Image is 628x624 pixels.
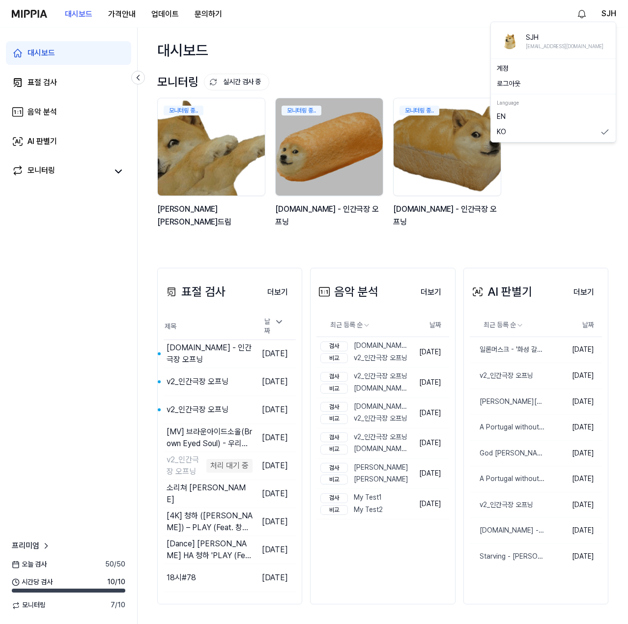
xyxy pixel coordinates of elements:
[111,600,125,610] span: 7 / 10
[545,389,602,415] td: [DATE]
[167,376,228,388] div: v2_인간극장 오프닝
[320,384,348,394] div: 비교
[167,572,196,584] div: 18시#78
[320,505,348,515] div: 비교
[316,337,411,367] a: 검사[DOMAIN_NAME] - 인간극장 오프닝비교v2_인간극장 오프닝
[545,466,602,492] td: [DATE]
[6,130,131,153] a: AI 판별기
[105,560,125,569] span: 50 / 50
[143,0,187,28] a: 업데이트
[12,10,47,18] img: logo
[158,98,265,196] img: backgroundIamge
[413,283,449,302] button: 더보기
[28,77,57,88] div: 표절 검사
[320,432,348,442] div: 검사
[411,368,449,398] td: [DATE]
[316,398,411,428] a: 검사[DOMAIN_NAME] - 인간극장 오프닝비교v2_인간극장 오프닝
[545,544,602,569] td: [DATE]
[253,480,296,508] td: [DATE]
[470,363,545,389] a: v2_인간극장 오프닝
[28,47,55,59] div: 대시보드
[187,4,230,24] button: 문의하기
[164,313,253,340] th: 제목
[253,396,296,424] td: [DATE]
[470,389,545,415] a: [PERSON_NAME][PERSON_NAME]드림
[526,43,603,50] div: [EMAIL_ADDRESS][DOMAIN_NAME]
[167,538,253,562] div: [Dance] [PERSON_NAME] HA 청하 'PLAY (Feat. 창모)' Choreography
[164,106,203,115] div: 모니터링 중..
[526,33,603,43] div: SJH
[411,428,449,458] td: [DATE]
[253,536,296,564] td: [DATE]
[545,313,602,337] th: 날짜
[167,342,253,366] div: [DOMAIN_NAME] - 인간극장 오프닝
[28,136,57,147] div: AI 판별기
[12,165,108,178] a: 모니터링
[470,423,545,432] div: A Portugal without [PERSON_NAME] 4.5
[566,282,602,302] a: 더보기
[204,74,269,90] button: 실시간 검사 중
[470,544,545,569] a: Starving - [PERSON_NAME], Grey ft. [PERSON_NAME] (Boyce Avenue ft. [PERSON_NAME] cover) on Spotif...
[320,432,409,442] div: v2_인간극장 오프닝
[470,371,533,381] div: v2_인간극장 오프닝
[470,345,545,355] div: 일론머스크 - '화성 갈끄니까(To [GEOGRAPHIC_DATA])' MV
[470,552,545,562] div: Starving - [PERSON_NAME], Grey ft. [PERSON_NAME] (Boyce Avenue ft. [PERSON_NAME] cover) on Spotif...
[545,363,602,389] td: [DATE]
[316,283,378,301] div: 음악 분석
[470,526,545,536] div: [DOMAIN_NAME] - 인간극장 오프닝
[490,22,616,142] div: SJH
[12,577,53,587] span: 시간당 검사
[320,341,348,351] div: 검사
[545,415,602,441] td: [DATE]
[57,4,100,24] a: 대시보드
[320,414,409,424] div: v2_인간극장 오프닝
[470,449,545,458] div: God [PERSON_NAME] ([PERSON_NAME]) '바로 리부트 정상화' MV
[320,475,408,484] div: [PERSON_NAME]
[320,445,348,454] div: 비교
[253,452,296,480] td: [DATE]
[566,283,602,302] button: 더보기
[470,518,545,543] a: [DOMAIN_NAME] - 인간극장 오프닝
[470,283,532,301] div: AI 판별기
[6,71,131,94] a: 표절 검사
[276,98,383,196] img: backgroundIamge
[411,337,449,368] td: [DATE]
[164,283,226,301] div: 표절 검사
[470,337,545,363] a: 일론머스크 - '화성 갈끄니까(To [GEOGRAPHIC_DATA])' MV
[275,203,385,228] div: [DOMAIN_NAME] - 인간극장 오프닝
[167,404,228,416] div: v2_인간극장 오프닝
[316,459,411,489] a: 검사[PERSON_NAME]비교[PERSON_NAME]
[545,337,602,363] td: [DATE]
[157,203,267,228] div: [PERSON_NAME][PERSON_NAME]드림
[157,73,269,91] div: 모니터링
[320,414,348,424] div: 비교
[320,493,348,503] div: 검사
[601,8,616,20] button: SJH
[28,106,57,118] div: 음악 분석
[545,518,602,544] td: [DATE]
[320,353,348,363] div: 비교
[167,510,253,534] div: [4K] 청하 ([PERSON_NAME]) – PLAY (Feat. 창모 (CHANGMO)) ｜ F
[470,474,545,484] div: A Portugal without [PERSON_NAME] 4.5
[253,368,296,396] td: [DATE]
[393,203,503,228] div: [DOMAIN_NAME] - 인간극장 오프닝
[253,424,296,452] td: [DATE]
[470,492,545,518] a: v2_인간극장 오프닝
[502,33,517,49] img: profile
[6,100,131,124] a: 음악 분석
[12,540,39,552] span: 프리미엄
[470,466,545,492] a: A Portugal without [PERSON_NAME] 4.5
[545,492,602,518] td: [DATE]
[470,415,545,440] a: A Portugal without [PERSON_NAME] 4.5
[320,493,383,503] div: My Test1
[320,402,348,412] div: 검사
[497,79,610,89] button: 로그아웃
[157,98,267,238] a: 모니터링 중..backgroundIamge[PERSON_NAME][PERSON_NAME]드림
[497,64,610,74] a: 계정
[545,440,602,466] td: [DATE]
[143,4,187,24] button: 업데이트
[12,540,51,552] a: 프리미엄
[282,106,321,115] div: 모니터링 중..
[320,475,348,484] div: 비교
[253,340,296,368] td: [DATE]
